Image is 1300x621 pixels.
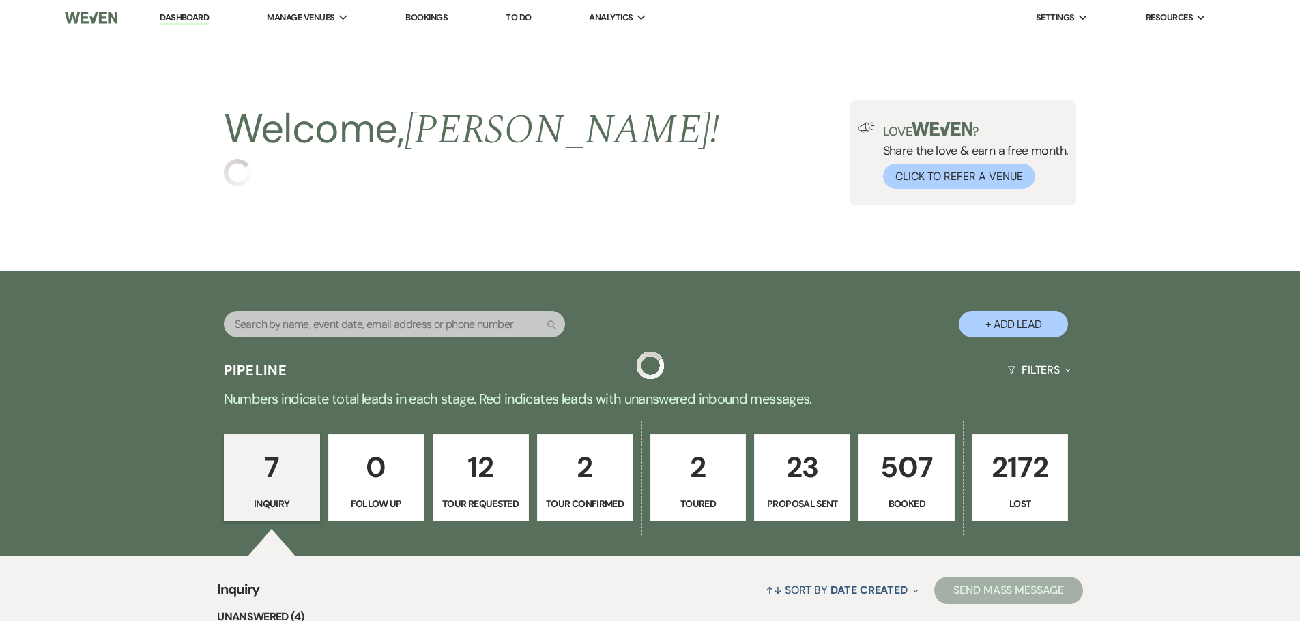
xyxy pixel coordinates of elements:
[159,388,1142,410] p: Numbers indicate total leads in each stage. Red indicates leads with unanswered inbound messages.
[224,100,720,159] h2: Welcome,
[405,99,720,162] span: [PERSON_NAME] !
[506,12,531,23] a: To Do
[442,444,520,490] p: 12
[650,434,747,521] a: 2Toured
[1002,352,1076,388] button: Filters
[546,444,624,490] p: 2
[1036,11,1075,25] span: Settings
[1146,11,1193,25] span: Resources
[224,159,251,186] img: loading spinner
[637,352,664,379] img: loading spinner
[659,496,738,511] p: Toured
[442,496,520,511] p: Tour Requested
[659,444,738,490] p: 2
[160,12,209,25] a: Dashboard
[867,444,946,490] p: 507
[760,572,924,608] button: Sort By Date Created
[763,444,841,490] p: 23
[883,122,1069,138] p: Love ?
[981,444,1059,490] p: 2172
[267,11,334,25] span: Manage Venues
[589,11,633,25] span: Analytics
[233,444,311,490] p: 7
[337,444,416,490] p: 0
[830,583,908,597] span: Date Created
[766,583,782,597] span: ↑↓
[981,496,1059,511] p: Lost
[337,496,416,511] p: Follow Up
[65,3,117,32] img: Weven Logo
[875,122,1069,189] div: Share the love & earn a free month.
[328,434,424,521] a: 0Follow Up
[224,434,320,521] a: 7Inquiry
[224,311,565,337] input: Search by name, event date, email address or phone number
[858,122,875,133] img: loud-speaker-illustration.svg
[763,496,841,511] p: Proposal Sent
[537,434,633,521] a: 2Tour Confirmed
[972,434,1068,521] a: 2172Lost
[754,434,850,521] a: 23Proposal Sent
[217,579,260,608] span: Inquiry
[233,496,311,511] p: Inquiry
[433,434,529,521] a: 12Tour Requested
[912,122,972,136] img: weven-logo-green.svg
[959,311,1068,337] button: + Add Lead
[867,496,946,511] p: Booked
[224,361,288,380] h3: Pipeline
[858,434,955,521] a: 507Booked
[546,496,624,511] p: Tour Confirmed
[883,164,1035,189] button: Click to Refer a Venue
[405,12,448,23] a: Bookings
[934,577,1083,604] button: Send Mass Message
